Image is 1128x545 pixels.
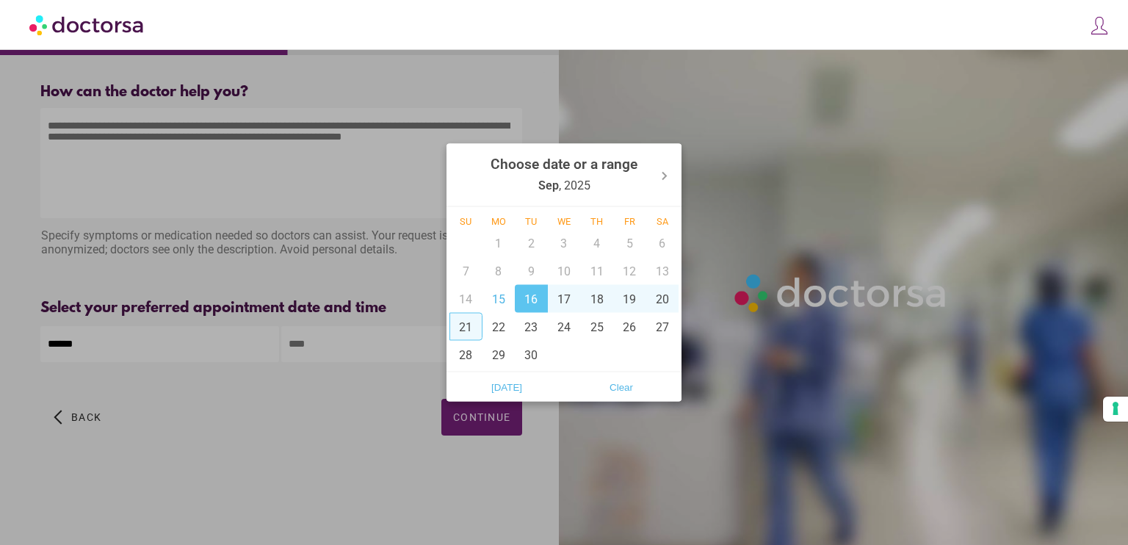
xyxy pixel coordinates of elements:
div: Th [580,216,613,227]
div: We [548,216,581,227]
div: 19 [613,285,646,313]
div: 29 [482,341,516,369]
div: 28 [449,341,482,369]
div: 5 [613,229,646,257]
div: Su [449,216,482,227]
div: 18 [580,285,613,313]
div: 8 [482,257,516,285]
div: 13 [646,257,679,285]
div: Tu [515,216,548,227]
div: 9 [515,257,548,285]
div: 25 [580,313,613,341]
strong: Choose date or a range [491,156,637,173]
div: 22 [482,313,516,341]
div: 23 [515,313,548,341]
div: 4 [580,229,613,257]
div: 7 [449,257,482,285]
div: 24 [548,313,581,341]
img: icons8-customer-100.png [1089,15,1110,36]
div: , 2025 [491,147,637,203]
div: Fr [613,216,646,227]
div: 14 [449,285,482,313]
div: 15 [482,285,516,313]
div: 12 [613,257,646,285]
div: 2 [515,229,548,257]
div: 3 [548,229,581,257]
div: 6 [646,229,679,257]
div: Mo [482,216,516,227]
div: 20 [646,285,679,313]
div: 21 [449,313,482,341]
div: 17 [548,285,581,313]
div: Sa [646,216,679,227]
div: 26 [613,313,646,341]
div: 1 [482,229,516,257]
span: Clear [568,376,674,398]
div: 10 [548,257,581,285]
img: Doctorsa.com [29,8,145,41]
div: 16 [515,285,548,313]
span: [DATE] [454,376,560,398]
button: Your consent preferences for tracking technologies [1103,397,1128,422]
button: Clear [564,375,679,399]
button: [DATE] [449,375,564,399]
div: 11 [580,257,613,285]
div: 30 [515,341,548,369]
strong: Sep [538,178,559,192]
div: 27 [646,313,679,341]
